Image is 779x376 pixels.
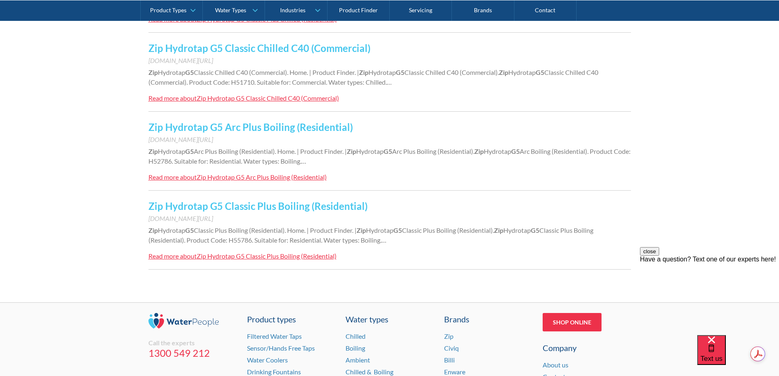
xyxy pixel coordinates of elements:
span: Hydrotap [366,226,393,234]
span: … [301,157,306,165]
strong: Zip [148,147,158,155]
strong: Zip [494,226,503,234]
span: Hydrotap [356,147,384,155]
a: Zip Hydrotap G5 Classic Chilled C40 (Commercial) [148,42,370,54]
strong: G5 [396,68,404,76]
span: Classic Plus Boiling (Residential). Product Code: H55786. Suitable for: Residential. Water types:... [148,226,593,244]
span: Classic Plus Boiling (Residential). Home. | Product Finder. | [194,226,357,234]
div: Call the experts [148,339,237,347]
strong: Zip [357,226,366,234]
div: Zip Hydrotap G5 Classic Plus Chilled (Residential) [197,15,337,23]
iframe: podium webchat widget prompt [640,247,779,345]
a: Zip [444,332,453,340]
a: Chilled [346,332,366,340]
div: Company [543,342,631,354]
strong: G5 [185,68,194,76]
a: Read more aboutZip Hydrotap G5 Arc Plus Boiling (Residential) [148,172,327,182]
span: Hydrotap [158,147,185,155]
div: [DOMAIN_NAME][URL] [148,135,631,144]
strong: G5 [185,147,194,155]
span: Classic Chilled C40 (Commercial). [404,68,499,76]
a: Chilled & Boiling [346,368,393,376]
div: Water Types [215,7,246,14]
span: … [387,78,392,86]
iframe: podium webchat widget bubble [697,335,779,376]
strong: G5 [531,226,539,234]
a: Read more aboutZip Hydrotap G5 Classic Chilled C40 (Commercial) [148,93,339,103]
div: Read more about [148,252,197,260]
a: Zip Hydrotap G5 Classic Plus Boiling (Residential) [148,200,368,212]
strong: Zip [148,226,158,234]
div: Zip Hydrotap G5 Classic Plus Boiling (Residential) [197,252,337,260]
strong: Zip [474,147,484,155]
a: Ambient [346,356,370,364]
div: Read more about [148,94,197,102]
a: Civiq [444,344,459,352]
span: Hydrotap [508,68,536,76]
span: Hydrotap [158,226,185,234]
span: Arc Boiling (Residential). Product Code: H52786. Suitable for: Residential. Water types: Boiling. [148,147,631,165]
span: Hydrotap [484,147,511,155]
span: … [382,236,386,244]
div: Industries [280,7,305,14]
span: Classic Chilled C40 (Commercial). Product Code: H51710. Suitable for: Commercial. Water types: Ch... [148,68,598,86]
a: Shop Online [543,313,602,331]
a: 1300 549 212 [148,347,237,359]
strong: G5 [185,226,194,234]
a: Boiling [346,344,365,352]
span: Classic Chilled C40 (Commercial). Home. | Product Finder. | [194,68,359,76]
div: Read more about [148,173,197,181]
strong: G5 [384,147,392,155]
a: Enware [444,368,465,376]
strong: Zip [359,68,368,76]
span: Arc Plus Boiling (Residential). Home. | Product Finder. | [194,147,347,155]
span: Hydrotap [503,226,531,234]
div: Product Types [150,7,186,14]
a: Sensor/Hands Free Taps [247,344,315,352]
div: Brands [444,313,532,325]
a: Water Coolers [247,356,288,364]
span: Arc Plus Boiling (Residential). [392,147,474,155]
a: About us [543,361,568,369]
div: Zip Hydrotap G5 Classic Chilled C40 (Commercial) [197,94,339,102]
div: [DOMAIN_NAME][URL] [148,214,631,223]
span: Classic Plus Boiling (Residential). [402,226,494,234]
span: Hydrotap [158,68,185,76]
a: Billi [444,356,455,364]
strong: Zip [499,68,508,76]
div: Read more about [148,15,197,23]
a: Water types [346,313,434,325]
strong: Zip [148,68,158,76]
span: Hydrotap [368,68,396,76]
a: Read more aboutZip Hydrotap G5 Classic Plus Boiling (Residential) [148,251,337,261]
a: Drinking Fountains [247,368,301,376]
div: Zip Hydrotap G5 Arc Plus Boiling (Residential) [197,173,327,181]
strong: G5 [511,147,520,155]
div: [DOMAIN_NAME][URL] [148,56,631,65]
strong: G5 [393,226,402,234]
a: Product types [247,313,335,325]
strong: G5 [536,68,544,76]
a: Filtered Water Taps [247,332,302,340]
strong: Zip [347,147,356,155]
a: Zip Hydrotap G5 Arc Plus Boiling (Residential) [148,121,353,133]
